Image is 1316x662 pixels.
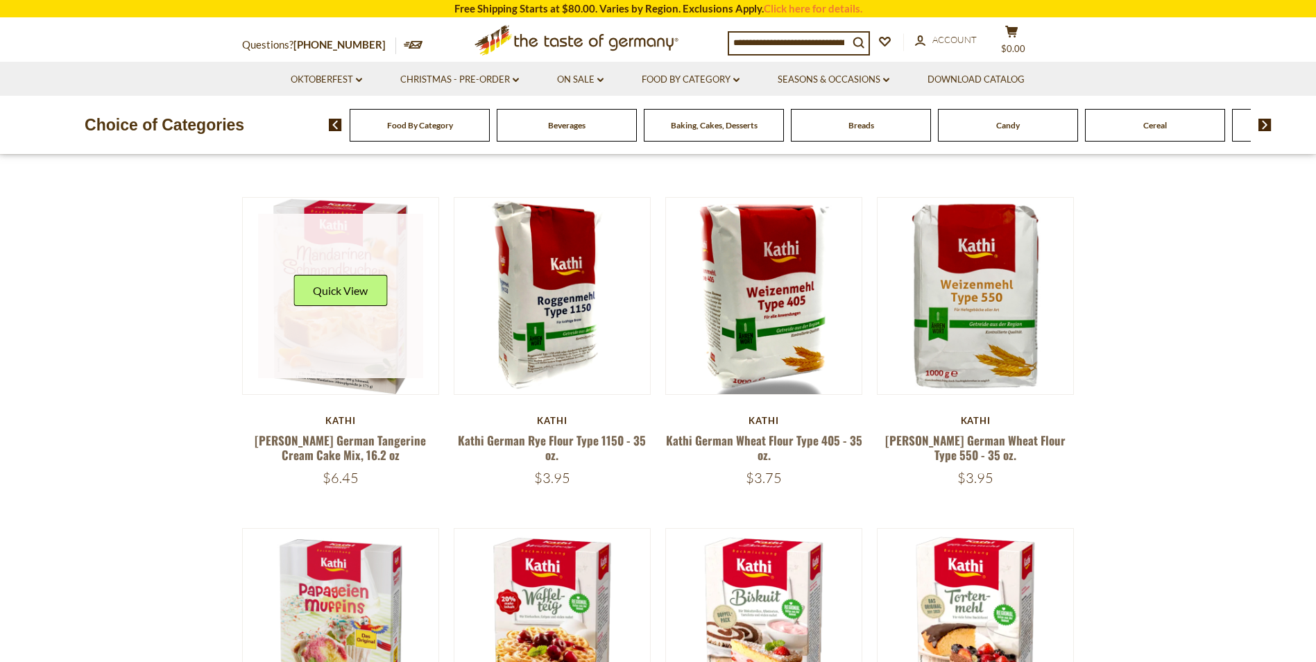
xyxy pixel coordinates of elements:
div: Kathi [242,415,440,426]
a: Click here for details. [764,2,862,15]
a: Kathi German Rye Flour Type 1150 - 35 oz. [458,432,646,464]
span: $6.45 [323,469,359,486]
a: Christmas - PRE-ORDER [400,72,519,87]
p: Questions? [242,36,396,54]
a: Download Catalog [928,72,1025,87]
a: [PERSON_NAME] German Tangerine Cream Cake Mix, 16.2 oz [255,432,426,464]
a: Beverages [548,120,586,130]
a: Baking, Cakes, Desserts [671,120,758,130]
a: Food By Category [642,72,740,87]
img: previous arrow [329,119,342,131]
div: Kathi [877,415,1075,426]
img: Kathi [454,198,651,394]
a: Kathi German Wheat Flour Type 405 - 35 oz. [666,432,862,464]
a: On Sale [557,72,604,87]
a: Breads [848,120,874,130]
a: Cereal [1143,120,1167,130]
img: Kathi [243,198,439,394]
a: Food By Category [387,120,453,130]
a: [PHONE_NUMBER] [293,38,386,51]
span: Account [932,34,977,45]
button: Quick View [293,275,387,306]
button: $0.00 [991,25,1033,60]
div: Kathi [454,415,651,426]
span: $0.00 [1001,43,1025,54]
span: $3.75 [746,469,782,486]
img: Kathi [878,198,1074,394]
a: Account [915,33,977,48]
span: $3.95 [957,469,993,486]
a: Oktoberfest [291,72,362,87]
img: next arrow [1258,119,1272,131]
a: [PERSON_NAME] German Wheat Flour Type 550 - 35 oz. [885,432,1066,464]
div: Kathi [665,415,863,426]
span: $3.95 [534,469,570,486]
a: Candy [996,120,1020,130]
a: Seasons & Occasions [778,72,889,87]
img: Kathi [666,198,862,394]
